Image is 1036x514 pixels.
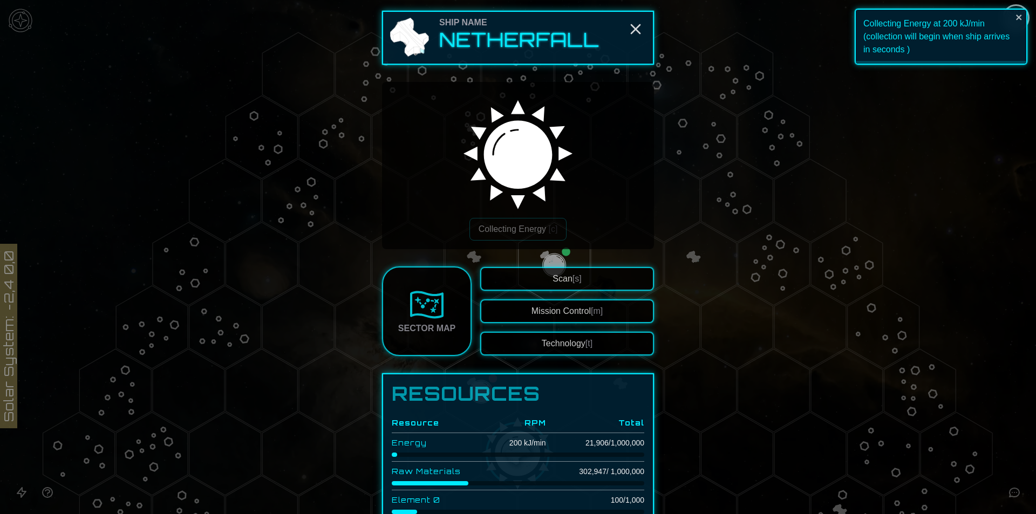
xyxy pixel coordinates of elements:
td: 100 / 1,000 [546,490,644,510]
a: Sector Map [382,266,472,356]
div: Ship Name [439,16,599,29]
button: Scan[s] [480,267,654,291]
h1: Resources [392,383,644,405]
button: Close [627,20,644,38]
img: Sector [410,287,444,322]
td: Element 0 [392,490,487,510]
td: Energy [392,433,487,453]
h2: Netherfall [439,29,599,51]
th: Resource [392,413,487,433]
span: [s] [572,274,582,283]
td: Raw Materials [392,462,487,482]
div: Sector Map [398,322,455,335]
img: Star [454,85,582,213]
span: Scan [553,274,581,283]
div: Collecting Energy at 200 kJ/min (collection will begin when ship arrives in seconds ) [855,9,1027,65]
button: Mission Control[m] [480,299,654,323]
td: 302,947 / 1,000,000 [546,462,644,482]
span: [c] [548,224,557,234]
th: Total [546,413,644,433]
td: 21,906 / 1,000,000 [546,433,644,453]
span: [t] [585,339,592,348]
button: Technology[t] [480,332,654,355]
span: [m] [591,306,603,316]
th: RPM [487,413,546,433]
button: Collecting Energy [c] [469,218,567,241]
td: 200 kJ/min [487,433,546,453]
button: close [1015,13,1023,22]
img: Ship Icon [387,16,431,59]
